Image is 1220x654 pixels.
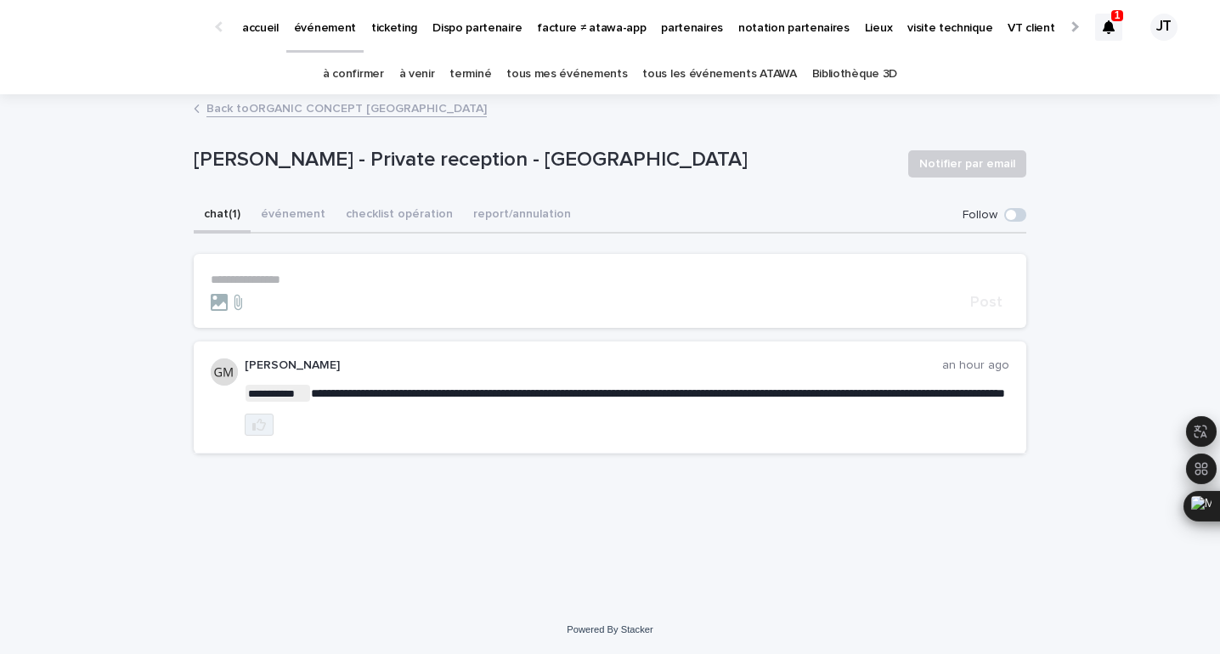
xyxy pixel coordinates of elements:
[336,198,463,234] button: checklist opération
[323,54,384,94] a: à confirmer
[1095,14,1122,41] div: 1
[567,624,652,634] a: Powered By Stacker
[1115,9,1121,21] p: 1
[642,54,796,94] a: tous les événements ATAWA
[970,295,1003,310] span: Post
[963,208,997,223] p: Follow
[34,10,199,44] img: Ls34BcGeRexTGTNfXpUC
[506,54,627,94] a: tous mes événements
[942,358,1009,373] p: an hour ago
[399,54,435,94] a: à venir
[194,148,895,172] p: [PERSON_NAME] - Private reception - [GEOGRAPHIC_DATA]
[245,414,274,436] button: like this post
[449,54,491,94] a: terminé
[812,54,897,94] a: Bibliothèque 3D
[463,198,581,234] button: report/annulation
[919,155,1015,172] span: Notifier par email
[908,150,1026,178] button: Notifier par email
[245,358,942,373] p: [PERSON_NAME]
[194,198,251,234] button: chat (1)
[206,98,487,117] a: Back toORGANIC CONCEPT [GEOGRAPHIC_DATA]
[1150,14,1178,41] div: JT
[963,295,1009,310] button: Post
[251,198,336,234] button: événement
